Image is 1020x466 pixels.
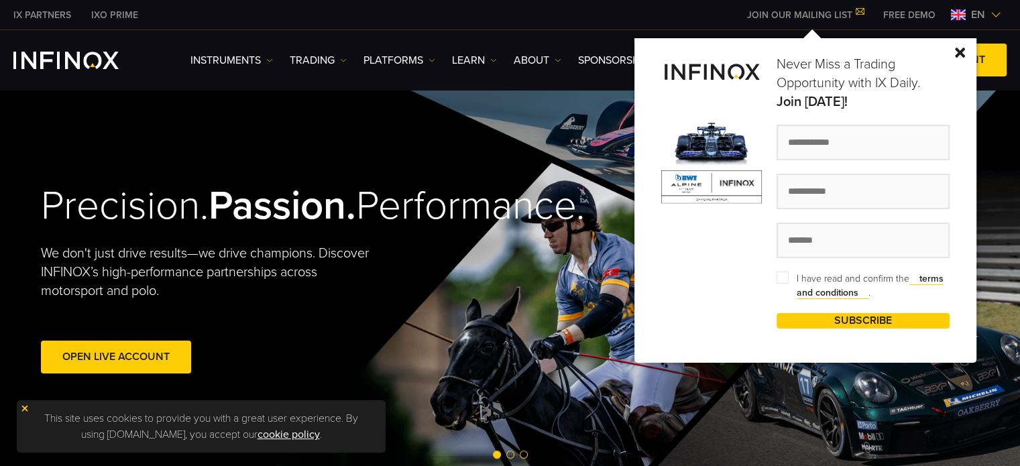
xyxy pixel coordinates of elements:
[452,52,497,68] a: Learn
[41,341,191,373] a: Open Live Account
[966,7,990,23] span: en
[873,8,946,22] a: INFINOX MENU
[363,52,435,68] a: PLATFORMS
[493,451,501,459] span: Go to slide 1
[506,451,514,459] span: Go to slide 2
[777,55,950,111] p: Never Miss a Trading Opportunity with IX Daily.
[578,52,655,68] a: SPONSORSHIPS
[41,182,463,231] h2: Precision. Performance.
[13,52,150,69] a: INFINOX Logo
[3,8,81,22] a: INFINOX
[290,52,347,68] a: TRADING
[258,428,320,441] a: cookie policy
[41,244,379,300] p: We don't just drive results—we drive champions. Discover INFINOX’s high-performance partnerships ...
[23,407,379,446] p: This site uses cookies to provide you with a great user experience. By using [DOMAIN_NAME], you a...
[20,404,30,413] img: yellow close icon
[514,52,561,68] a: ABOUT
[777,93,950,111] strong: Join [DATE]!
[520,451,528,459] span: Go to slide 3
[777,272,950,300] span: I have read and confirm the .
[209,182,356,230] strong: Passion.
[81,8,148,22] a: INFINOX
[737,9,873,21] a: JOIN OUR MAILING LIST
[190,52,273,68] a: Instruments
